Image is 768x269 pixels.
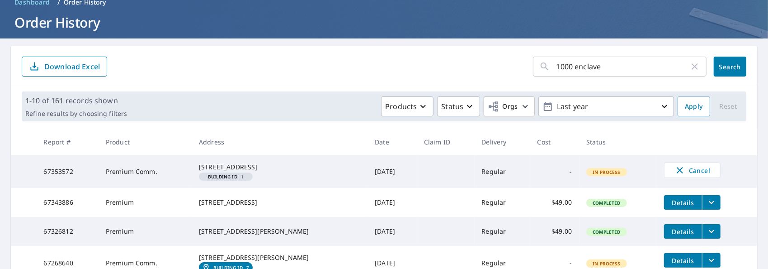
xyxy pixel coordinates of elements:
[669,198,697,207] span: Details
[44,62,100,72] p: Download Excel
[474,129,530,155] th: Delivery
[37,188,99,217] td: 67343886
[381,96,433,116] button: Products
[385,101,417,112] p: Products
[417,129,474,155] th: Claim ID
[25,95,127,106] p: 1-10 of 161 records shown
[664,195,702,210] button: detailsBtn-67343886
[199,198,360,207] div: [STREET_ADDRESS]
[530,217,580,246] td: $49.00
[199,227,360,236] div: [STREET_ADDRESS][PERSON_NAME]
[99,188,192,217] td: Premium
[678,96,710,116] button: Apply
[208,174,237,179] em: Building ID
[437,96,480,116] button: Status
[587,260,626,267] span: In Process
[199,163,360,172] div: [STREET_ADDRESS]
[553,99,659,115] p: Last year
[11,13,757,32] h1: Order History
[664,163,721,178] button: Cancel
[368,155,417,188] td: [DATE]
[368,217,417,246] td: [DATE]
[702,195,721,210] button: filesDropdownBtn-67343886
[37,129,99,155] th: Report #
[99,155,192,188] td: Premium Comm.
[474,155,530,188] td: Regular
[587,200,626,206] span: Completed
[22,57,107,77] button: Download Excel
[669,227,697,236] span: Details
[484,96,535,116] button: Orgs
[587,229,626,235] span: Completed
[488,101,518,112] span: Orgs
[685,101,703,112] span: Apply
[674,165,711,176] span: Cancel
[192,129,368,155] th: Address
[368,188,417,217] td: [DATE]
[37,217,99,246] td: 67326812
[368,129,417,155] th: Date
[474,188,530,217] td: Regular
[538,96,674,116] button: Last year
[25,110,127,118] p: Refine results by choosing filters
[587,169,626,175] span: In Process
[530,188,580,217] td: $49.00
[702,253,721,268] button: filesDropdownBtn-67268640
[669,256,697,265] span: Details
[530,129,580,155] th: Cost
[579,129,657,155] th: Status
[203,174,249,179] span: 1
[199,253,360,262] div: [STREET_ADDRESS][PERSON_NAME]
[714,57,746,77] button: Search
[441,101,463,112] p: Status
[721,62,739,71] span: Search
[37,155,99,188] td: 67353572
[530,155,580,188] td: -
[556,54,689,79] input: Address, Report #, Claim ID, etc.
[99,129,192,155] th: Product
[474,217,530,246] td: Regular
[702,224,721,239] button: filesDropdownBtn-67326812
[99,217,192,246] td: Premium
[664,224,702,239] button: detailsBtn-67326812
[664,253,702,268] button: detailsBtn-67268640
